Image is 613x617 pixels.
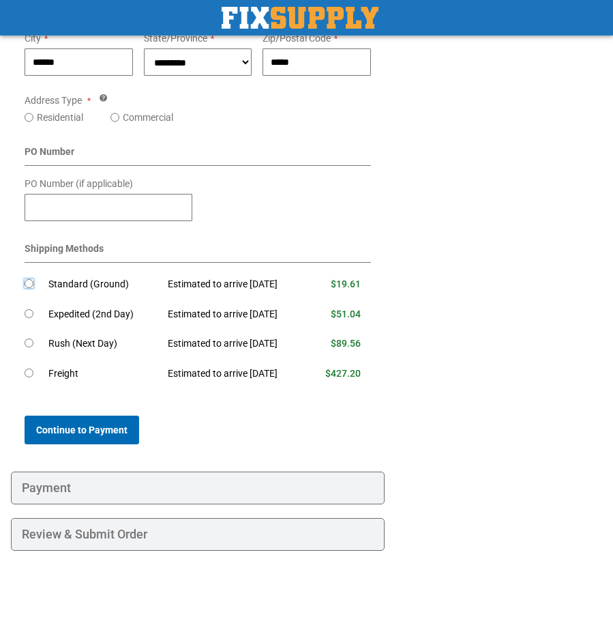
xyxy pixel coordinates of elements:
td: Rush (Next Day) [48,329,158,359]
label: Residential [37,111,83,124]
td: Estimated to arrive [DATE] [158,300,307,330]
span: $19.61 [331,278,361,289]
span: Zip/Postal Code [263,33,331,44]
label: Commercial [123,111,173,124]
button: Continue to Payment [25,416,139,444]
td: Estimated to arrive [DATE] [158,270,307,300]
span: $89.56 [331,338,361,349]
div: Review & Submit Order [11,518,385,551]
span: State/Province [144,33,207,44]
span: Continue to Payment [36,425,128,435]
a: store logo [222,7,378,29]
td: Estimated to arrive [DATE] [158,329,307,359]
span: Address Type [25,95,82,106]
div: PO Number [25,145,371,166]
td: Estimated to arrive [DATE] [158,359,307,389]
div: Shipping Methods [25,242,371,263]
span: City [25,33,41,44]
td: Freight [48,359,158,389]
td: Expedited (2nd Day) [48,300,158,330]
span: $51.04 [331,308,361,319]
div: Payment [11,472,385,504]
span: PO Number (if applicable) [25,178,133,189]
img: Fix Industrial Supply [222,7,378,29]
span: $427.20 [325,368,361,379]
td: Standard (Ground) [48,270,158,300]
